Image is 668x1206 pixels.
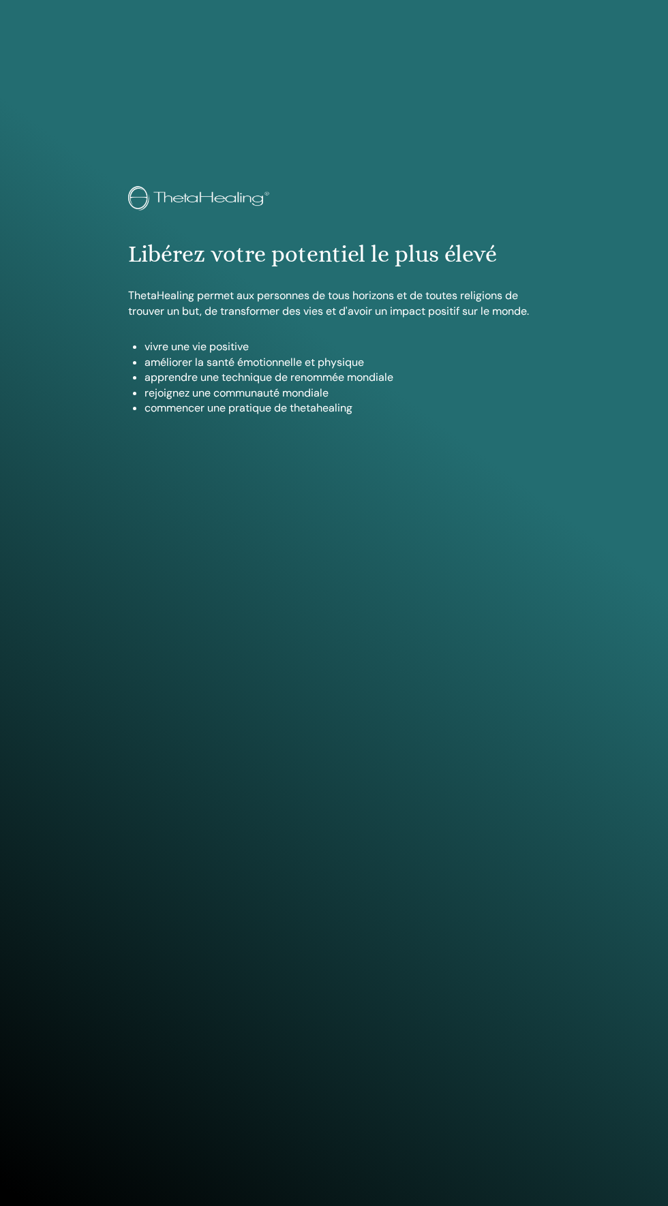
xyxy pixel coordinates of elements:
li: vivre une vie positive [145,339,539,354]
p: ThetaHealing permet aux personnes de tous horizons et de toutes religions de trouver un but, de t... [128,288,539,319]
li: apprendre une technique de renommée mondiale [145,370,539,385]
li: rejoignez une communauté mondiale [145,386,539,401]
h1: Libérez votre potentiel le plus élevé [128,241,539,268]
li: améliorer la santé émotionnelle et physique [145,355,539,370]
li: commencer une pratique de thetahealing [145,401,539,416]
